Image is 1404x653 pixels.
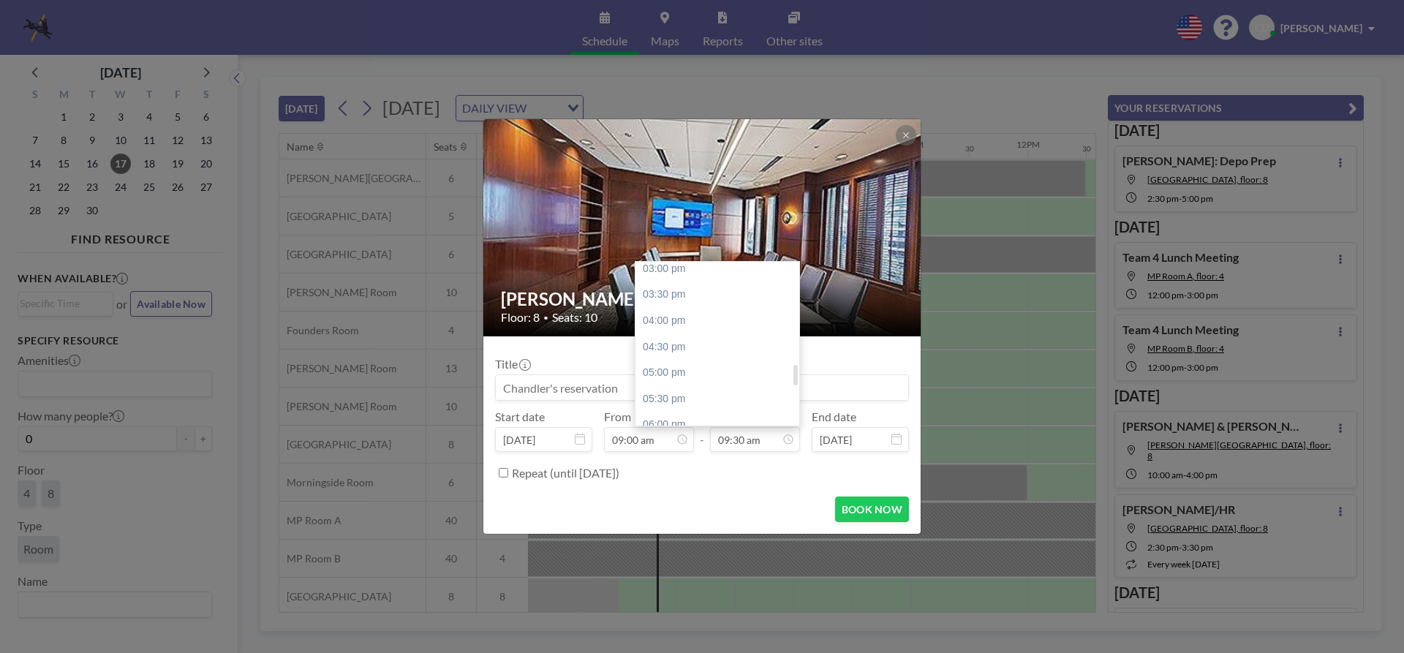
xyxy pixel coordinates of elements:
label: Title [495,357,529,371]
div: 03:00 pm [635,256,807,282]
label: From [604,409,631,424]
div: 03:30 pm [635,282,807,308]
label: Repeat (until [DATE]) [512,466,619,480]
span: - [700,415,704,447]
div: 05:30 pm [635,386,807,412]
span: • [543,312,548,323]
input: Chandler's reservation [496,375,908,400]
span: Floor: 8 [501,310,540,325]
span: Seats: 10 [552,310,597,325]
div: 05:00 pm [635,360,807,386]
label: End date [812,409,856,424]
div: 06:00 pm [635,412,807,438]
div: 04:00 pm [635,308,807,334]
label: Start date [495,409,545,424]
h2: [PERSON_NAME] Room [501,288,905,310]
div: 04:30 pm [635,334,807,361]
button: BOOK NOW [835,497,909,522]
